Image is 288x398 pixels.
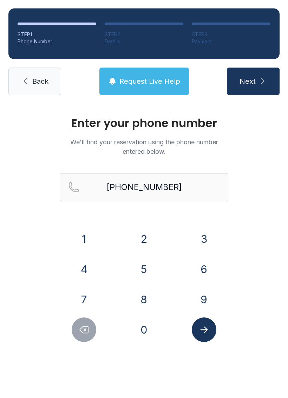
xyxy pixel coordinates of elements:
button: 3 [192,227,216,251]
button: Delete number [72,317,96,342]
input: Reservation phone number [60,173,228,201]
span: Next [240,76,256,86]
p: We'll find your reservation using the phone number entered below. [60,137,228,156]
div: STEP 1 [18,31,96,38]
button: 6 [192,257,216,282]
div: Details [105,38,183,45]
button: 0 [132,317,156,342]
button: Submit lookup form [192,317,216,342]
button: 1 [72,227,96,251]
div: STEP 2 [105,31,183,38]
div: Phone Number [18,38,96,45]
button: 9 [192,287,216,312]
button: 7 [72,287,96,312]
div: Payment [192,38,270,45]
button: 4 [72,257,96,282]
button: 5 [132,257,156,282]
button: 2 [132,227,156,251]
button: 8 [132,287,156,312]
div: STEP 3 [192,31,270,38]
span: Back [32,76,48,86]
h1: Enter your phone number [60,118,228,129]
span: Request Live Help [119,76,180,86]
